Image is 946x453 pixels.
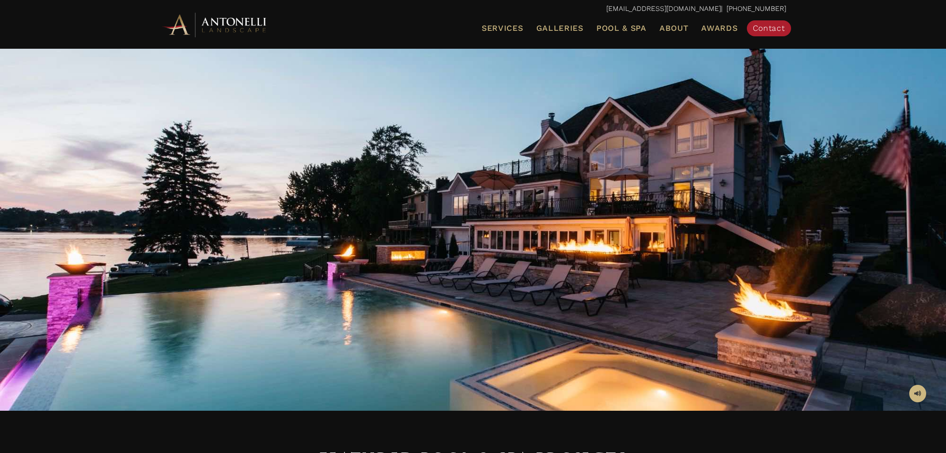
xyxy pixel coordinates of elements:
a: [EMAIL_ADDRESS][DOMAIN_NAME] [606,4,721,12]
p: | [PHONE_NUMBER] [160,2,786,15]
a: About [655,22,693,35]
span: Galleries [536,23,583,33]
span: Services [482,24,523,32]
a: Pool & Spa [592,22,651,35]
img: Antonelli Horizontal Logo [160,11,270,38]
a: Galleries [532,22,587,35]
span: Contact [753,23,785,33]
span: Awards [701,23,737,33]
a: Services [478,22,527,35]
span: Pool & Spa [596,23,647,33]
a: Contact [747,20,791,36]
span: About [659,24,689,32]
a: Awards [697,22,741,35]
